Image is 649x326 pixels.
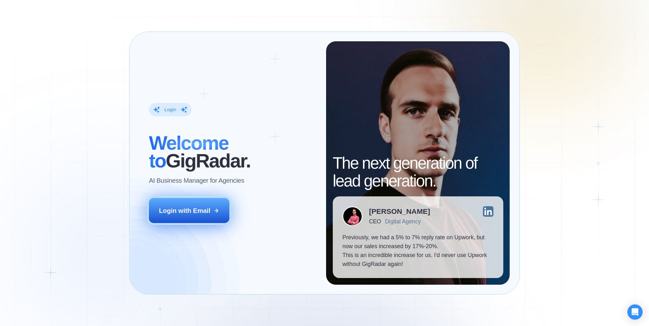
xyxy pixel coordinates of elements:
[149,134,316,170] h2: ‍ GigRadar.
[369,208,430,215] div: [PERSON_NAME]
[333,154,503,190] h2: The next generation of lead generation.
[149,132,228,172] span: Welcome to
[164,106,176,113] div: Login
[342,233,493,268] p: Previously, we had a 5% to 7% reply rate on Upwork, but now our sales increased by 17%-20%. This ...
[627,304,643,320] div: Open Intercom Messenger
[149,198,229,223] button: Login with Email
[159,206,210,215] div: Login with Email
[369,218,381,225] div: CEO
[149,176,244,185] p: AI Business Manager for Agencies
[385,218,421,225] div: Digital Agency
